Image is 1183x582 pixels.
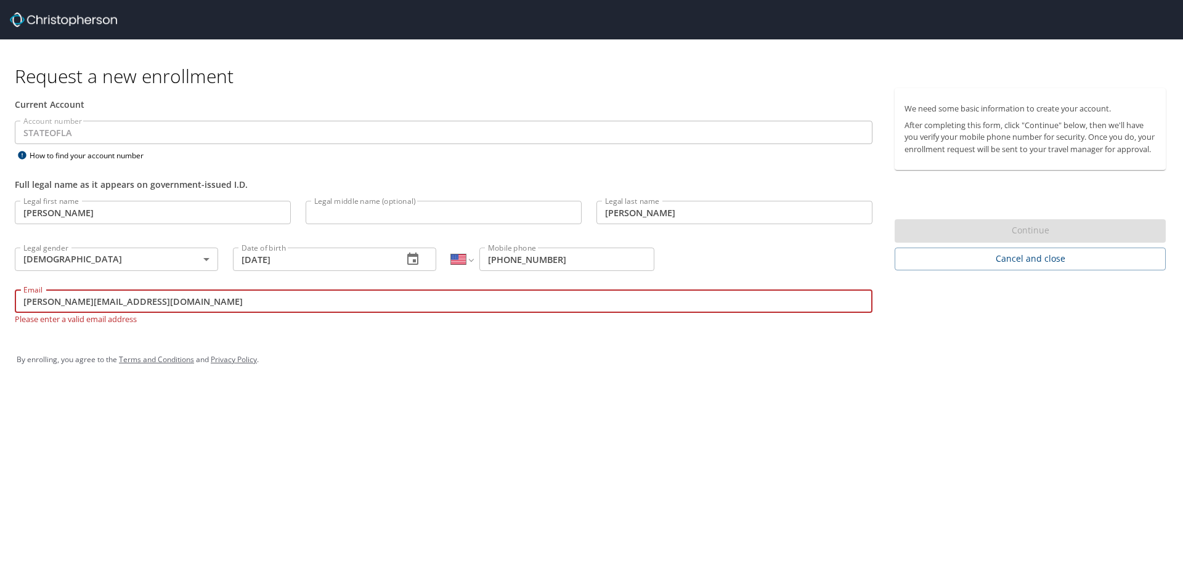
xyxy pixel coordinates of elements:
[211,354,257,365] a: Privacy Policy
[15,313,872,325] p: Please enter a valid email address
[119,354,194,365] a: Terms and Conditions
[15,178,872,191] div: Full legal name as it appears on government-issued I.D.
[17,344,1166,375] div: By enrolling, you agree to the and .
[15,64,1176,88] h1: Request a new enrollment
[15,148,169,163] div: How to find your account number
[15,248,218,271] div: [DEMOGRAPHIC_DATA]
[905,119,1156,155] p: After completing this form, click "Continue" below, then we'll have you verify your mobile phone ...
[15,98,872,111] div: Current Account
[10,12,117,27] img: cbt logo
[479,248,654,271] input: Enter phone number
[233,248,393,271] input: MM/DD/YYYY
[895,248,1166,270] button: Cancel and close
[905,103,1156,115] p: We need some basic information to create your account.
[905,251,1156,267] span: Cancel and close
